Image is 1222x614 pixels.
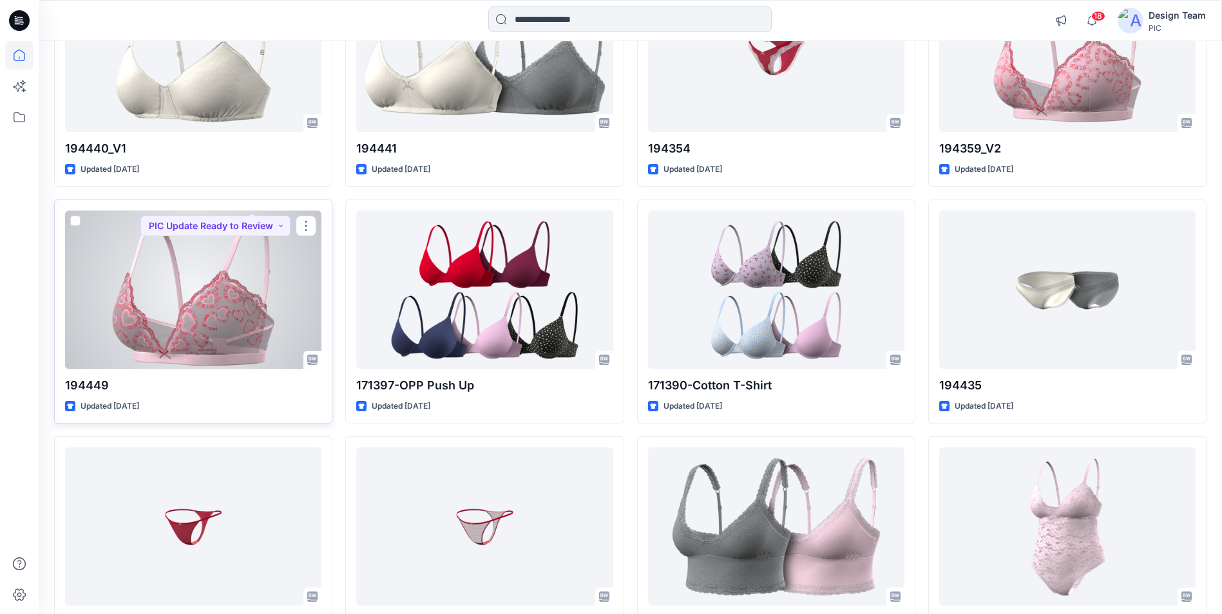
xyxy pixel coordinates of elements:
[939,210,1196,368] a: 194435
[65,210,321,368] a: 194449
[939,377,1196,395] p: 194435
[356,377,613,395] p: 171397-OPP Push Up
[81,163,139,176] p: Updated [DATE]
[1149,8,1206,23] div: Design Team
[1118,8,1143,33] img: avatar
[65,447,321,605] a: 194377_V2
[356,447,613,605] a: 194377_V1
[372,400,430,413] p: Updated [DATE]
[356,210,613,368] a: 171397-OPP Push Up
[648,210,904,368] a: 171390-Cotton T-Shirt
[81,400,139,413] p: Updated [DATE]
[648,377,904,395] p: 171390-Cotton T-Shirt
[648,447,904,605] a: 194378
[356,140,613,158] p: 194441
[65,140,321,158] p: 194440_V1
[664,400,722,413] p: Updated [DATE]
[65,377,321,395] p: 194449
[955,400,1013,413] p: Updated [DATE]
[372,163,430,176] p: Updated [DATE]
[1091,11,1105,21] span: 18
[955,163,1013,176] p: Updated [DATE]
[648,140,904,158] p: 194354
[939,140,1196,158] p: 194359_V2
[1149,23,1206,33] div: PIC
[664,163,722,176] p: Updated [DATE]
[939,447,1196,605] a: 194427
